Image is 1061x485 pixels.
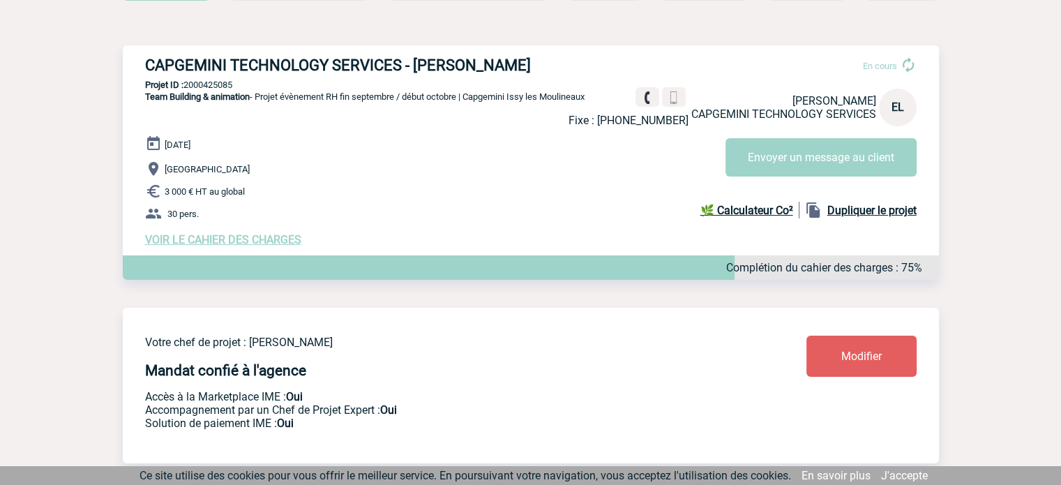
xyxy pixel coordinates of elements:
[863,61,897,71] span: En cours
[145,403,724,417] p: Prestation payante
[827,204,917,217] b: Dupliquer le projet
[725,138,917,177] button: Envoyer un message au client
[380,403,397,417] b: Oui
[792,94,876,107] span: [PERSON_NAME]
[145,336,724,349] p: Votre chef de projet : [PERSON_NAME]
[805,202,822,218] img: file_copy-black-24dp.png
[165,164,250,174] span: [GEOGRAPHIC_DATA]
[123,80,939,90] p: 2000425085
[145,390,724,403] p: Accès à la Marketplace IME :
[700,202,799,218] a: 🌿 Calculateur Co²
[140,469,791,482] span: Ce site utilise des cookies pour vous offrir le meilleur service. En poursuivant votre navigation...
[165,140,190,150] span: [DATE]
[881,469,928,482] a: J'accepte
[167,209,199,219] span: 30 pers.
[841,350,882,363] span: Modifier
[145,91,250,102] span: Team Building & animation
[691,107,876,121] span: CAPGEMINI TECHNOLOGY SERVICES
[277,417,294,430] b: Oui
[145,80,183,90] b: Projet ID :
[891,100,904,114] span: EL
[145,362,306,379] h4: Mandat confié à l'agence
[569,114,688,127] p: Fixe : [PHONE_NUMBER]
[802,469,871,482] a: En savoir plus
[145,233,301,246] a: VOIR LE CAHIER DES CHARGES
[668,91,680,104] img: portable.png
[641,91,654,104] img: fixe.png
[700,204,793,217] b: 🌿 Calculateur Co²
[145,91,585,102] span: - Projet évènement RH fin septembre / début octobre | Capgemini Issy les Moulineaux
[145,417,724,430] p: Conformité aux process achat client, Prise en charge de la facturation, Mutualisation de plusieur...
[145,57,564,74] h3: CAPGEMINI TECHNOLOGY SERVICES - [PERSON_NAME]
[165,186,245,197] span: 3 000 € HT au global
[286,390,303,403] b: Oui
